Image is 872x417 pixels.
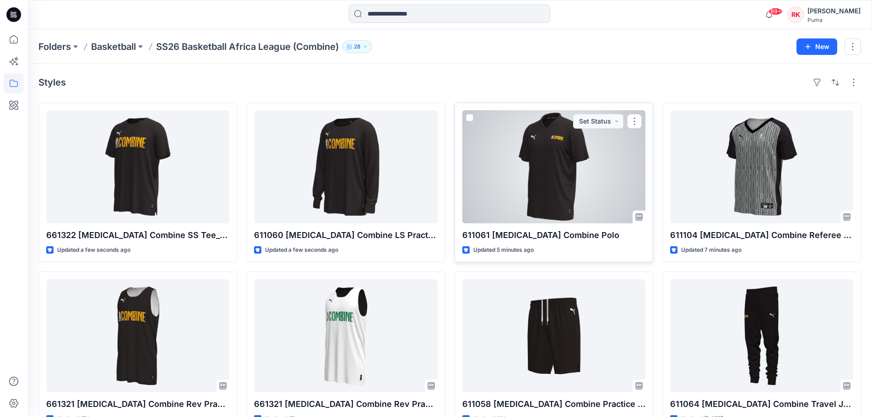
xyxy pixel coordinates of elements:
[254,229,437,242] p: 611060 [MEDICAL_DATA] Combine LS Practice Shirt
[254,398,437,411] p: 661321 [MEDICAL_DATA] Combine Rev Practice Jersey_Side B_20250929
[38,40,71,53] a: Folders
[46,110,229,223] a: 661322 BAL Combine SS Tee_20250929
[265,245,338,255] p: Updated a few seconds ago
[38,77,66,88] h4: Styles
[462,110,645,223] a: 611061 BAL Combine Polo
[787,6,804,23] div: RK
[57,245,130,255] p: Updated a few seconds ago
[769,8,782,15] span: 99+
[156,40,339,53] p: SS26 Basketball Africa League (Combine)
[354,42,361,52] p: 28
[46,279,229,392] a: 661321 BAL Combine Rev Practice Jersey_Side A_20250929
[462,229,645,242] p: 611061 [MEDICAL_DATA] Combine Polo
[807,16,861,23] div: Puma
[670,110,853,223] a: 611104 BAL Combine Referee Jersey_20250930
[670,398,853,411] p: 611064 [MEDICAL_DATA] Combine Travel Jacket
[473,245,534,255] p: Updated 5 minutes ago
[670,229,853,242] p: 611104 [MEDICAL_DATA] Combine Referee Jersey_20250930
[462,398,645,411] p: 611058 [MEDICAL_DATA] Combine Practice Short
[462,279,645,392] a: 611058 BAL Combine Practice Short
[807,5,861,16] div: [PERSON_NAME]
[254,279,437,392] a: 661321 BAL Combine Rev Practice Jersey_Side B_20250929
[46,398,229,411] p: 661321 [MEDICAL_DATA] Combine Rev Practice Jersey_Side A_20250929
[670,279,853,392] a: 611064 BAL Combine Travel Jacket
[91,40,136,53] a: Basketball
[342,40,372,53] button: 28
[681,245,742,255] p: Updated 7 minutes ago
[796,38,837,55] button: New
[46,229,229,242] p: 661322 [MEDICAL_DATA] Combine SS Tee_20250929
[254,110,437,223] a: 611060 BAL Combine LS Practice Shirt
